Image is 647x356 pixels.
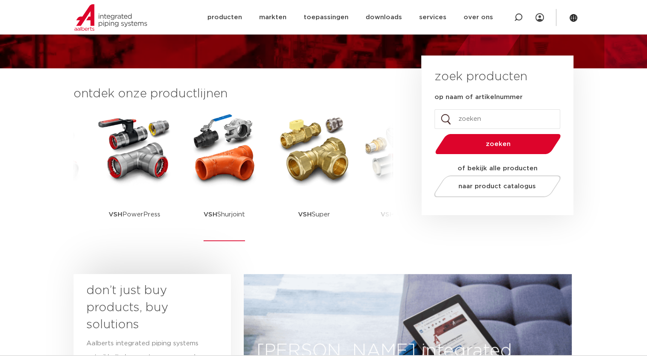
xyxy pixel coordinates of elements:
[109,211,122,218] strong: VSH
[276,111,353,241] a: VSHSuper
[458,165,538,172] strong: of bekijk alle producten
[431,175,563,197] a: naar product catalogus
[431,133,564,155] button: zoeken
[298,211,312,218] strong: VSH
[186,111,263,241] a: VSHShurjoint
[298,188,330,241] p: Super
[434,68,527,85] h3: zoek producten
[381,211,394,218] strong: VSH
[434,109,560,129] input: zoeken
[74,85,393,102] h3: ontdek onze productlijnen
[86,282,203,333] h3: don’t just buy products, buy solutions
[381,188,427,241] p: UltraPress
[457,141,539,147] span: zoeken
[366,111,443,241] a: VSHUltraPress
[204,211,217,218] strong: VSH
[434,93,523,102] label: op naam of artikelnummer
[96,111,173,241] a: VSHPowerPress
[204,188,245,241] p: Shurjoint
[109,188,160,241] p: PowerPress
[458,183,536,190] span: naar product catalogus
